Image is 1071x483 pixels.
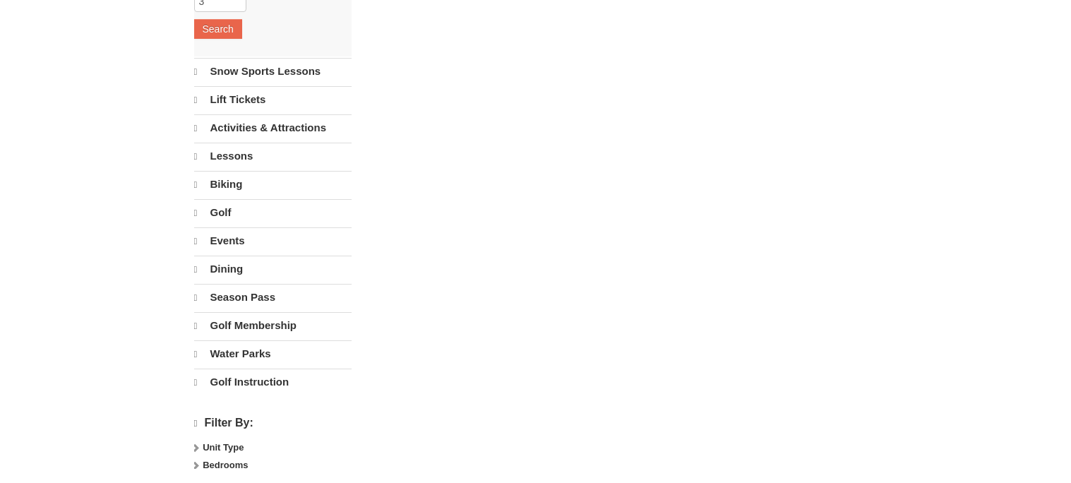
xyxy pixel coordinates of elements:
[194,256,352,282] a: Dining
[194,417,352,430] h4: Filter By:
[194,143,352,169] a: Lessons
[194,19,242,39] button: Search
[194,227,352,254] a: Events
[203,460,248,470] strong: Bedrooms
[194,284,352,311] a: Season Pass
[194,171,352,198] a: Biking
[194,199,352,226] a: Golf
[203,442,244,453] strong: Unit Type
[194,58,352,85] a: Snow Sports Lessons
[194,340,352,367] a: Water Parks
[194,312,352,339] a: Golf Membership
[194,369,352,395] a: Golf Instruction
[194,114,352,141] a: Activities & Attractions
[194,86,352,113] a: Lift Tickets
